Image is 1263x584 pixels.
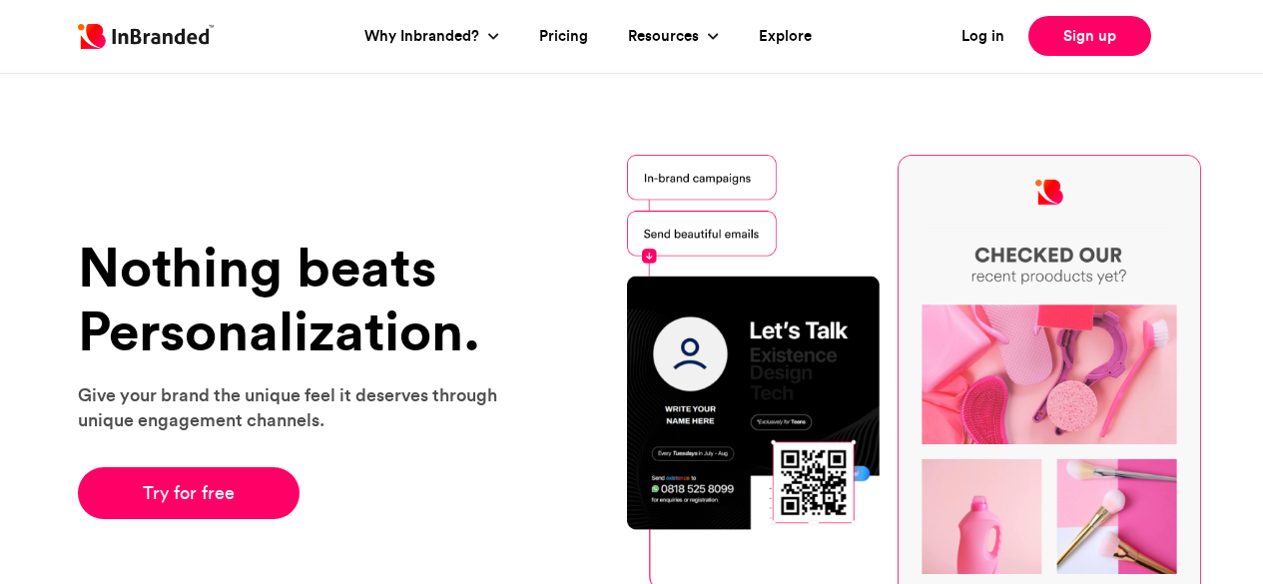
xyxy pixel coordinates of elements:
a: Why Inbranded? [364,25,484,48]
h1: Nothing beats Personalization. [78,236,522,362]
a: Pricing [539,25,588,48]
a: Explore [759,25,812,48]
a: Try for free [78,467,301,519]
a: Sign up [1028,16,1151,56]
p: Give your brand the unique feel it deserves through unique engagement channels. [78,382,522,432]
img: Inbranded [78,24,214,49]
a: Resources [628,25,704,48]
a: Log in [961,25,1004,48]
